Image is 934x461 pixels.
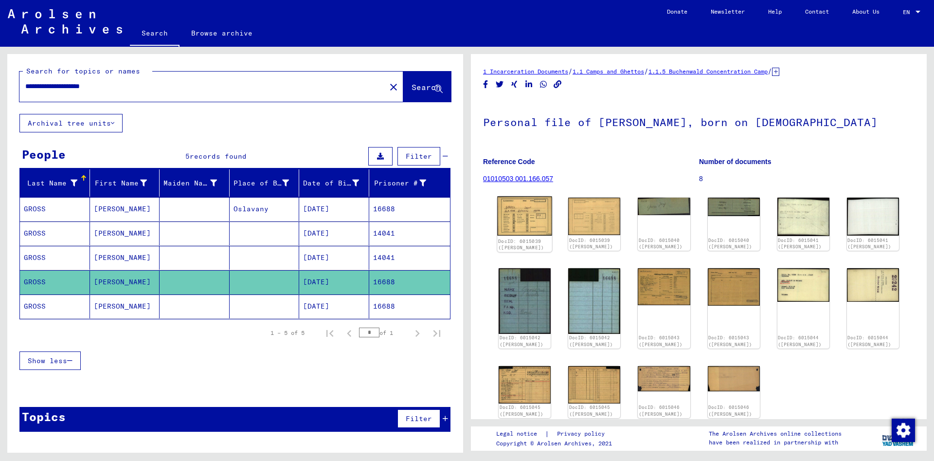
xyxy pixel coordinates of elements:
div: of 1 [359,328,408,337]
span: / [568,67,573,75]
a: 1.1.5 Buchenwald Concentration Camp [648,68,768,75]
mat-header-cell: Date of Birth [299,169,369,197]
img: 001.jpg [638,366,690,391]
a: DocID: 6015041 ([PERSON_NAME]) [778,238,822,250]
mat-cell: GROSS [20,221,90,245]
a: DocID: 6015042 ([PERSON_NAME]) [569,335,613,347]
div: 1 – 5 of 5 [270,329,305,337]
div: Place of Birth [233,178,289,188]
button: First page [320,323,340,343]
button: Clear [384,77,403,96]
div: Change consent [891,418,915,442]
mat-icon: close [388,81,399,93]
button: Copy link [553,78,563,91]
mat-label: Search for topics or names [26,67,140,75]
img: yv_logo.png [880,426,916,450]
div: Topics [22,408,66,425]
mat-cell: 14041 [369,221,450,245]
span: Show less [28,356,67,365]
mat-header-cell: Maiden Name [160,169,230,197]
span: Search [412,82,441,92]
button: Archival tree units [19,114,123,132]
mat-cell: GROSS [20,295,90,318]
span: / [768,67,772,75]
mat-header-cell: Place of Birth [230,169,300,197]
div: Place of Birth [233,175,302,191]
mat-cell: 16688 [369,295,450,318]
button: Filter [397,409,440,428]
img: 001.jpg [497,196,552,236]
div: Date of Birth [303,175,371,191]
mat-cell: GROSS [20,246,90,270]
a: DocID: 6015046 ([PERSON_NAME]) [708,405,752,417]
b: Number of documents [699,158,772,166]
img: 002.jpg [708,198,760,216]
mat-cell: GROSS [20,270,90,294]
span: Filter [406,414,432,423]
div: Prisoner # [373,175,439,191]
img: 002.jpg [708,268,760,305]
mat-cell: [PERSON_NAME] [90,246,160,270]
button: Share on Xing [509,78,520,91]
mat-cell: [DATE] [299,221,369,245]
img: 002.jpg [568,198,620,235]
p: 8 [699,174,915,184]
img: Change consent [892,419,915,442]
mat-cell: 16688 [369,270,450,294]
button: Previous page [340,323,359,343]
div: Last Name [24,175,90,191]
button: Next page [408,323,427,343]
a: Legal notice [496,429,545,439]
img: Arolsen_neg.svg [8,9,122,34]
div: Maiden Name [163,175,229,191]
h1: Personal file of [PERSON_NAME], born on [DEMOGRAPHIC_DATA] [483,100,915,143]
mat-cell: 16688 [369,197,450,221]
button: Search [403,72,451,102]
a: DocID: 6015046 ([PERSON_NAME]) [639,405,683,417]
img: 001.jpg [638,268,690,305]
button: Share on LinkedIn [524,78,534,91]
a: DocID: 6015039 ([PERSON_NAME]) [498,238,544,251]
img: 002.jpg [568,366,620,404]
img: 002.jpg [568,268,620,333]
a: DocID: 6015045 ([PERSON_NAME]) [569,405,613,417]
mat-cell: [PERSON_NAME] [90,197,160,221]
a: Search [130,21,180,47]
span: EN [903,9,914,16]
mat-cell: [DATE] [299,197,369,221]
a: DocID: 6015040 ([PERSON_NAME]) [708,238,752,250]
img: 001.jpg [499,268,551,333]
p: Copyright © Arolsen Archives, 2021 [496,439,616,448]
img: 001.jpg [499,366,551,404]
div: People [22,146,66,163]
span: / [644,67,648,75]
b: Reference Code [483,158,535,166]
button: Filter [397,147,440,166]
img: 001.jpg [638,198,690,215]
div: Prisoner # [373,178,427,188]
button: Last page [427,323,447,343]
a: DocID: 6015044 ([PERSON_NAME]) [847,335,891,347]
div: First Name [94,175,160,191]
mat-cell: [DATE] [299,270,369,294]
a: DocID: 6015043 ([PERSON_NAME]) [639,335,683,347]
img: 002.jpg [708,366,760,391]
mat-cell: [PERSON_NAME] [90,295,160,318]
a: Privacy policy [549,429,616,439]
p: The Arolsen Archives online collections [709,429,842,438]
mat-cell: [DATE] [299,246,369,270]
img: 001.jpg [777,268,829,301]
button: Show less [19,351,81,370]
div: Date of Birth [303,178,359,188]
mat-cell: [PERSON_NAME] [90,270,160,294]
div: Last Name [24,178,77,188]
img: 002.jpg [847,198,899,235]
a: DocID: 6015039 ([PERSON_NAME]) [569,238,613,250]
a: DocID: 6015043 ([PERSON_NAME]) [708,335,752,347]
a: DocID: 6015040 ([PERSON_NAME]) [639,238,683,250]
button: Share on Twitter [495,78,505,91]
a: Browse archive [180,21,264,45]
mat-cell: [DATE] [299,295,369,318]
a: DocID: 6015042 ([PERSON_NAME]) [500,335,543,347]
mat-header-cell: Last Name [20,169,90,197]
